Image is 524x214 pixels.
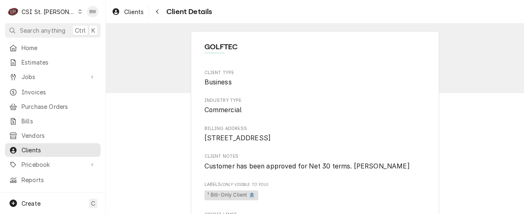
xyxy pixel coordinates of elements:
[87,6,99,17] div: BW
[5,143,101,157] a: Clients
[204,70,426,76] span: Client Type
[5,100,101,113] a: Purchase Orders
[5,158,101,171] a: Go to Pricebook
[204,181,426,202] div: [object Object]
[5,70,101,84] a: Go to Jobs
[5,55,101,69] a: Estimates
[204,97,426,104] span: Industry Type
[22,72,84,81] span: Jobs
[204,70,426,87] div: Client Type
[22,160,84,169] span: Pricebook
[204,190,258,200] span: ¹ Bill-Only Client 🏦
[151,5,164,18] button: Navigate back
[204,106,242,114] span: Commercial
[204,181,426,188] span: Labels
[204,41,426,53] span: Name
[204,153,426,160] span: Client Notes
[20,26,65,35] span: Search anything
[204,161,426,171] span: Client Notes
[204,134,271,142] span: [STREET_ADDRESS]
[204,133,426,143] span: Billing Address
[5,129,101,142] a: Vendors
[204,189,426,202] span: [object Object]
[204,162,410,170] span: Customer has been approved for Net 30 terms. [PERSON_NAME]
[22,43,96,52] span: Home
[5,114,101,128] a: Bills
[22,117,96,125] span: Bills
[204,78,232,86] span: Business
[22,58,96,67] span: Estimates
[124,7,144,16] span: Clients
[22,200,41,207] span: Create
[7,6,19,17] div: C
[204,105,426,115] span: Industry Type
[22,176,96,184] span: Reports
[91,199,95,208] span: C
[5,85,101,99] a: Invoices
[108,5,147,19] a: Clients
[204,125,426,143] div: Billing Address
[22,7,75,16] div: CSI St. [PERSON_NAME]
[22,146,96,154] span: Clients
[5,41,101,55] a: Home
[204,125,426,132] span: Billing Address
[204,77,426,87] span: Client Type
[204,97,426,115] div: Industry Type
[204,153,426,171] div: Client Notes
[22,102,96,111] span: Purchase Orders
[75,26,86,35] span: Ctrl
[91,26,95,35] span: K
[164,6,212,17] span: Client Details
[22,131,96,140] span: Vendors
[204,41,426,59] div: Client Information
[221,182,268,187] span: (Only Visible to You)
[5,173,101,187] a: Reports
[5,23,101,38] button: Search anythingCtrlK
[5,192,101,205] a: Go to Help Center
[22,88,96,96] span: Invoices
[7,6,19,17] div: CSI St. Louis's Avatar
[87,6,99,17] div: Brad Wicks's Avatar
